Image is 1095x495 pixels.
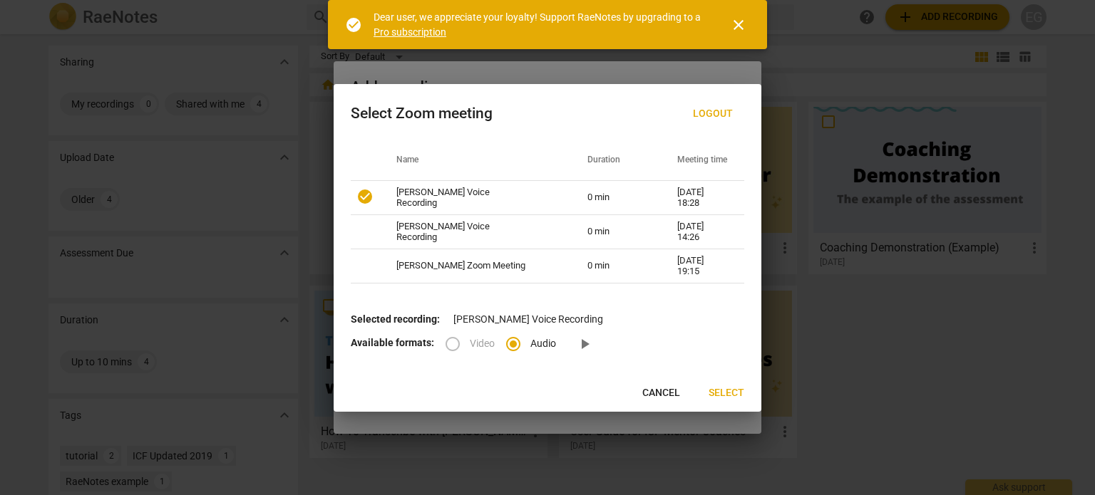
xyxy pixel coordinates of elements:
[374,10,704,39] div: Dear user, we appreciate your loyalty! Support RaeNotes by upgrading to a
[570,215,660,249] td: 0 min
[446,337,567,348] div: File type
[345,16,362,33] span: check_circle
[530,336,556,351] span: Audio
[567,327,602,361] a: Preview
[693,107,733,121] span: Logout
[660,249,744,283] td: [DATE] 19:15
[379,249,570,283] td: [PERSON_NAME] Zoom Meeting
[721,8,756,42] button: Close
[697,380,756,406] button: Select
[374,26,446,38] a: Pro subscription
[351,312,744,327] p: [PERSON_NAME] Voice Recording
[570,181,660,215] td: 0 min
[570,249,660,283] td: 0 min
[356,188,374,205] span: check_circle
[379,215,570,249] td: [PERSON_NAME] Voice Recording
[682,101,744,127] button: Logout
[379,181,570,215] td: [PERSON_NAME] Voice Recording
[642,386,680,400] span: Cancel
[660,215,744,249] td: [DATE] 14:26
[351,105,493,123] div: Select Zoom meeting
[351,337,434,348] b: Available formats:
[631,380,692,406] button: Cancel
[570,141,660,181] th: Duration
[576,335,593,353] span: play_arrow
[351,313,440,325] b: Selected recording:
[709,386,744,400] span: Select
[660,141,744,181] th: Meeting time
[730,16,747,33] span: close
[379,141,570,181] th: Name
[660,181,744,215] td: [DATE] 18:28
[470,336,495,351] span: Video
